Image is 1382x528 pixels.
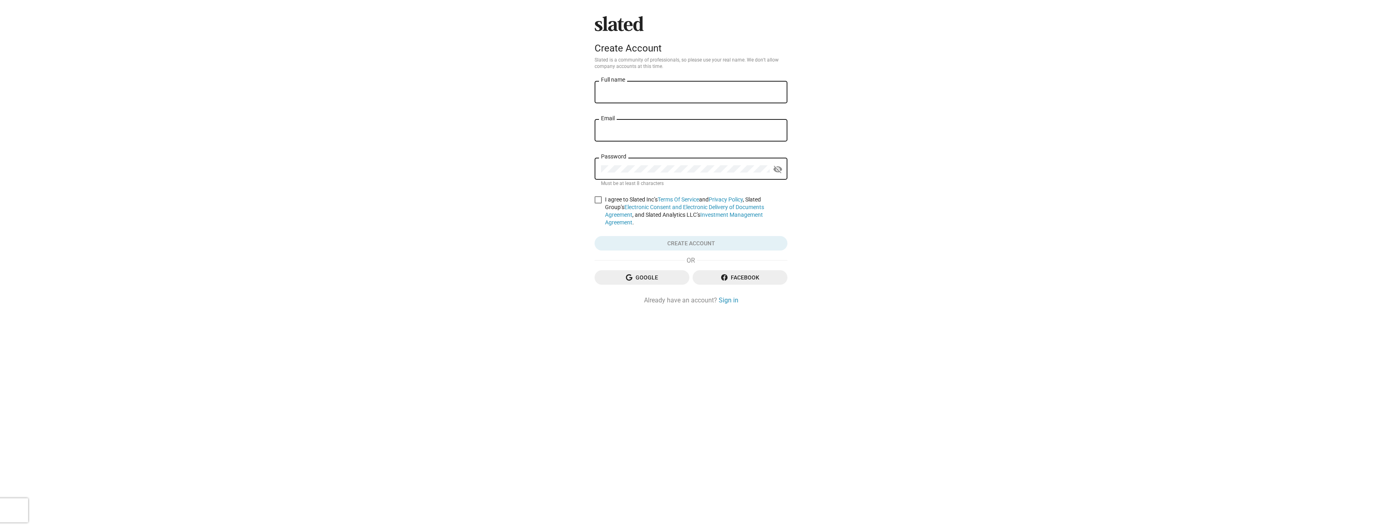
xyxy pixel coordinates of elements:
[605,204,764,218] a: Electronic Consent and Electronic Delivery of Documents Agreement
[709,196,743,203] a: Privacy Policy
[595,270,689,285] button: Google
[773,163,783,176] mat-icon: visibility_off
[719,296,738,304] a: Sign in
[595,16,787,57] sl-branding: Create Account
[595,296,787,304] div: Already have an account?
[770,161,786,177] button: Show password
[601,270,683,285] span: Google
[595,43,787,54] div: Create Account
[693,270,787,285] button: Facebook
[601,181,664,187] mat-hint: Must be at least 8 characters
[605,196,787,226] span: I agree to Slated Inc’s and , Slated Group’s , and Slated Analytics LLC’s .
[595,57,787,70] p: Slated is a community of professionals, so please use your real name. We don’t allow company acco...
[699,270,781,285] span: Facebook
[658,196,699,203] a: Terms Of Service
